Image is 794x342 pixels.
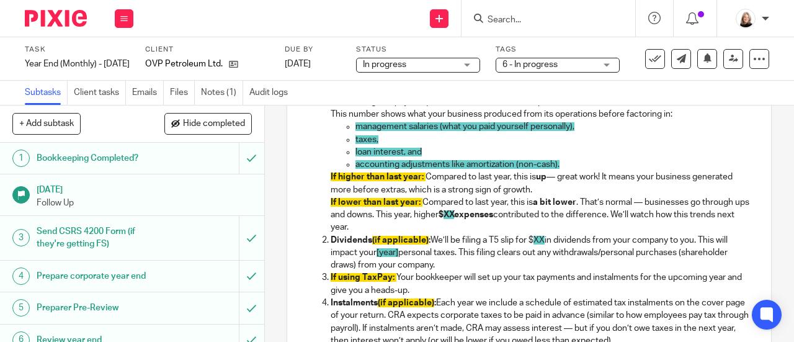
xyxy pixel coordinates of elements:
span: In progress [363,60,406,69]
span: XX [444,210,454,219]
strong: up [536,173,546,181]
a: Audit logs [249,81,294,105]
div: 1 [12,150,30,167]
h1: Send CSRS 4200 Form (if they're getting FS) [37,222,163,254]
div: Year End (Monthly) - July 2025 [25,58,130,70]
span: If higher than last year: [331,173,424,181]
strong: a bit lower [533,198,576,207]
p: We’ll be filing a T5 slip for $ in dividends from your company to you. This will impact your pers... [331,234,752,272]
h1: Bookkeeping Completed? [37,149,163,168]
a: Notes (1) [201,81,243,105]
span: 6 - In progress [502,60,558,69]
span: [year] [377,248,398,257]
div: 4 [12,268,30,285]
span: If using TaxPay: [331,273,395,282]
button: Hide completed [164,113,252,134]
input: Search [486,15,598,26]
p: Your bookkeeper will set up your tax payments and instalments for the upcoming year and give you ... [331,271,752,297]
p: Compared to last year, this is . That’s normal — businesses go through ups and downs. This year, ... [331,196,752,234]
button: + Add subtask [12,113,81,134]
span: loan interest, and [355,148,422,156]
span: If lower than last year: [331,198,421,207]
label: Due by [285,45,341,55]
h1: Preparer Pre-Review [37,299,163,317]
img: Screenshot%202023-11-02%20134555.png [736,9,756,29]
label: Client [145,45,269,55]
span: taxes, [355,135,378,144]
span: [DATE] [285,60,311,68]
label: Tags [496,45,620,55]
img: Pixie [25,10,87,27]
strong: Dividends : [331,236,430,245]
p: This number shows what your business produced from its operations before factoring in: [331,108,752,120]
span: Hide completed [183,119,245,129]
div: 5 [12,299,30,317]
p: Compared to last year, this is — great work! It means your business generated more before extras,... [331,171,752,196]
strong: $ expenses [439,210,493,219]
a: Client tasks [74,81,126,105]
span: (if applicable) [372,236,429,245]
span: (if applicable) [378,299,434,307]
h1: [DATE] [37,181,252,196]
strong: Instalments : [331,299,436,307]
label: Task [25,45,130,55]
em: gross paycheque [372,97,439,106]
div: Year End (Monthly) - [DATE] [25,58,130,70]
div: 3 [12,229,30,246]
a: Files [170,81,195,105]
a: Subtasks [25,81,68,105]
a: Emails [132,81,164,105]
p: OVP Petroleum Ltd. [145,58,223,70]
span: accounting adjustments like amortization (non-cash). [355,160,560,169]
span: XX [533,236,545,245]
p: Follow Up [37,197,252,209]
label: Status [356,45,480,55]
span: management salaries (what you paid yourself personally), [355,122,574,131]
h1: Prepare corporate year end [37,267,163,286]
